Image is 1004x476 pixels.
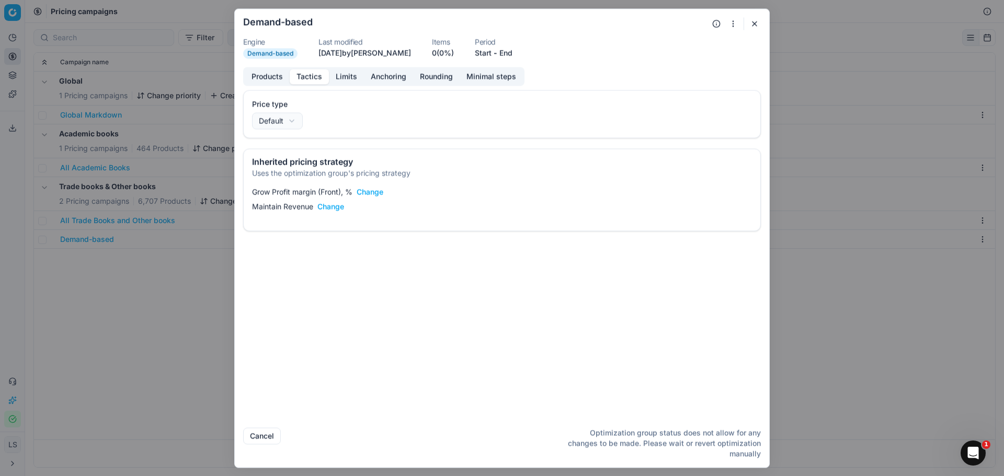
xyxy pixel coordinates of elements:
[329,69,364,84] button: Limits
[460,69,523,84] button: Minimal steps
[252,168,752,178] div: Uses the optimization group's pricing strategy
[432,48,454,58] a: 0(0%)
[252,99,752,109] label: Price type
[982,440,990,449] span: 1
[252,157,752,166] div: Inherited pricing strategy
[432,38,454,45] dt: Items
[357,187,383,197] button: Change
[318,38,411,45] dt: Last modified
[252,187,752,197] p: Grow Profit margin (Front), %
[364,69,413,84] button: Anchoring
[252,201,752,212] p: Maintain Revenue
[499,48,512,58] button: End
[243,17,313,27] h2: Demand-based
[318,48,411,57] span: [DATE] by [PERSON_NAME]
[243,38,298,45] dt: Engine
[317,201,344,212] button: Change
[245,69,290,84] button: Products
[475,38,512,45] dt: Period
[243,427,281,444] button: Cancel
[413,69,460,84] button: Rounding
[560,427,761,459] p: Optimization group status does not allow for any changes to be made. Please wait or revert optimi...
[494,48,497,58] span: -
[475,48,492,58] button: Start
[961,440,986,466] iframe: Intercom live chat
[290,69,329,84] button: Tactics
[243,48,298,59] span: Demand-based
